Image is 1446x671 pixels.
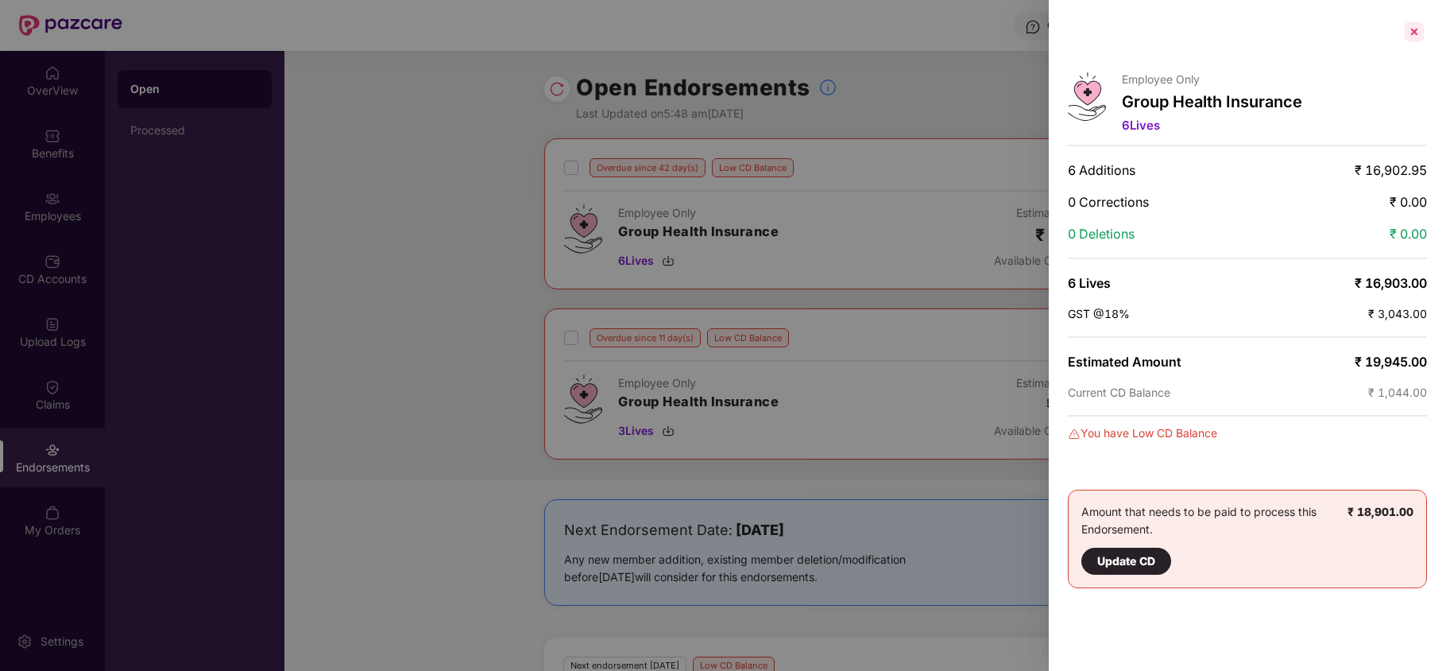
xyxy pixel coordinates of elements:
span: 6 Additions [1068,162,1135,178]
span: 6 Lives [1122,118,1160,133]
span: ₹ 16,903.00 [1355,275,1427,291]
span: Estimated Amount [1068,354,1181,370]
img: svg+xml;base64,PHN2ZyBpZD0iRGFuZ2VyLTMyeDMyIiB4bWxucz0iaHR0cDovL3d3dy53My5vcmcvMjAwMC9zdmciIHdpZH... [1068,428,1081,440]
span: ₹ 16,902.95 [1355,162,1427,178]
span: GST @18% [1068,307,1130,320]
b: ₹ 18,901.00 [1347,505,1413,518]
img: svg+xml;base64,PHN2ZyB4bWxucz0iaHR0cDovL3d3dy53My5vcmcvMjAwMC9zdmciIHdpZHRoPSI0Ny43MTQiIGhlaWdodD... [1068,72,1106,121]
div: Update CD [1097,553,1155,570]
div: Amount that needs to be paid to process this Endorsement. [1081,503,1347,575]
span: ₹ 0.00 [1390,194,1427,210]
span: ₹ 19,945.00 [1355,354,1427,370]
p: Group Health Insurance [1122,92,1302,111]
span: ₹ 1,044.00 [1368,386,1427,399]
span: 6 Lives [1068,275,1111,291]
div: You have Low CD Balance [1068,425,1427,442]
span: ₹ 3,043.00 [1368,307,1427,320]
span: Current CD Balance [1068,386,1170,399]
p: Employee Only [1122,72,1302,86]
span: ₹ 0.00 [1390,226,1427,242]
span: 0 Corrections [1068,194,1149,210]
span: 0 Deletions [1068,226,1135,242]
